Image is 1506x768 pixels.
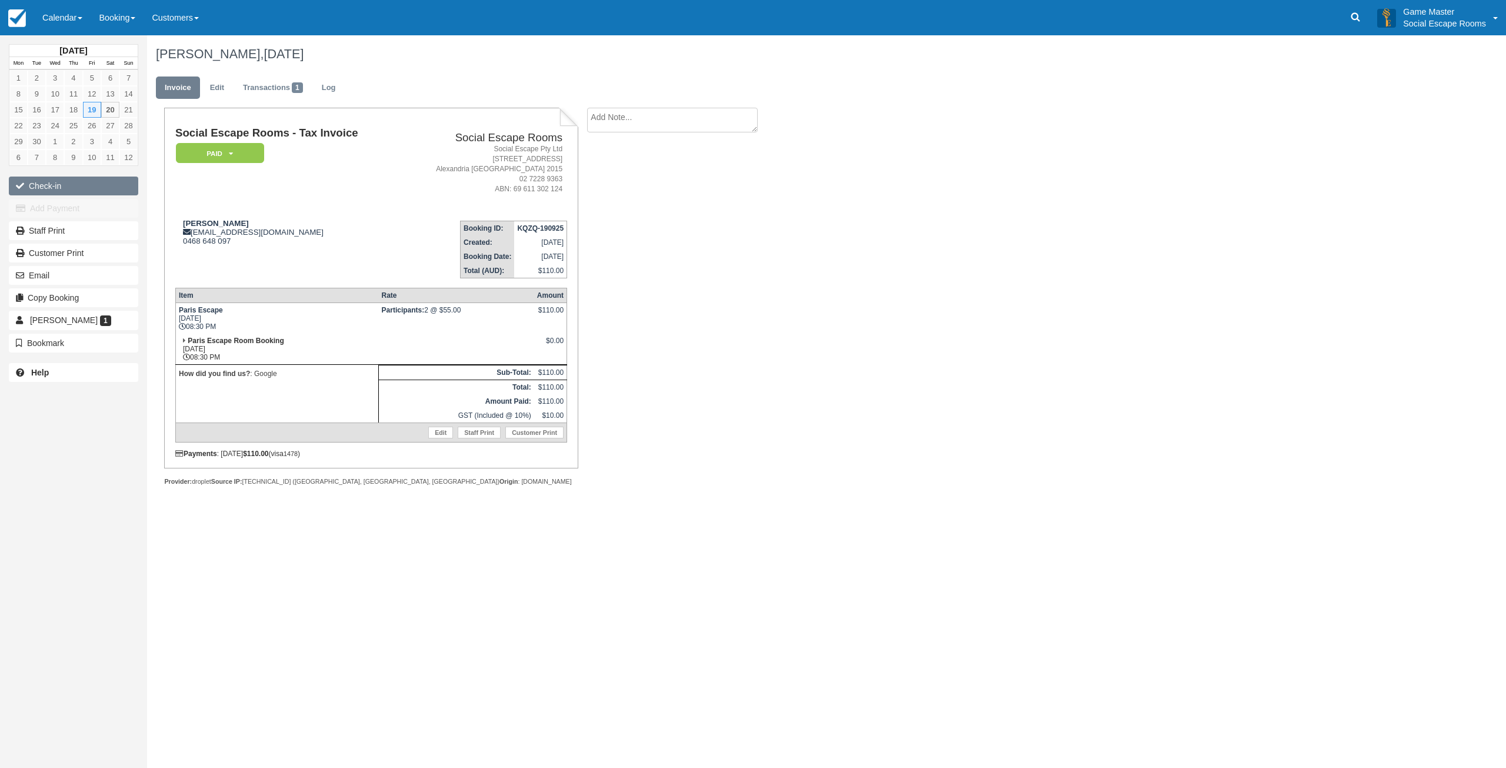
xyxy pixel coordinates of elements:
td: 2 @ $55.00 [379,302,534,334]
div: [EMAIL_ADDRESS][DOMAIN_NAME] 0468 648 097 [175,219,400,245]
th: Sub-Total: [379,365,534,380]
a: 3 [83,134,101,149]
img: checkfront-main-nav-mini-logo.png [8,9,26,27]
div: $110.00 [537,306,564,324]
a: 6 [9,149,28,165]
small: 1478 [284,450,298,457]
b: Help [31,368,49,377]
h1: Social Escape Rooms - Tax Invoice [175,127,400,139]
h1: [PERSON_NAME], [156,47,1268,61]
strong: [DATE] [59,46,87,55]
a: 1 [9,70,28,86]
a: 7 [119,70,138,86]
a: 29 [9,134,28,149]
td: $110.00 [534,365,567,380]
th: Created: [461,235,515,250]
th: Item [175,288,378,302]
a: Customer Print [9,244,138,262]
strong: Paris Escape [179,306,223,314]
a: 24 [46,118,64,134]
a: 22 [9,118,28,134]
strong: Paris Escape Room Booking [188,337,284,345]
a: Invoice [156,77,200,99]
a: 17 [46,102,64,118]
th: Total: [379,380,534,394]
a: 25 [64,118,82,134]
a: 10 [83,149,101,165]
th: Tue [28,57,46,70]
td: [DATE] [514,235,567,250]
th: Amount Paid: [379,394,534,408]
a: 8 [46,149,64,165]
a: 19 [83,102,101,118]
a: 2 [28,70,46,86]
td: $110.00 [534,394,567,408]
th: Wed [46,57,64,70]
a: 5 [119,134,138,149]
th: Total (AUD): [461,264,515,278]
td: $110.00 [534,380,567,394]
td: $10.00 [534,408,567,423]
td: [DATE] [514,250,567,264]
a: 1 [46,134,64,149]
a: 18 [64,102,82,118]
a: 9 [64,149,82,165]
div: $0.00 [537,337,564,354]
a: 23 [28,118,46,134]
a: 30 [28,134,46,149]
a: Staff Print [9,221,138,240]
th: Thu [64,57,82,70]
a: 11 [64,86,82,102]
span: 1 [292,82,303,93]
a: 13 [101,86,119,102]
a: 26 [83,118,101,134]
a: 3 [46,70,64,86]
address: Social Escape Pty Ltd [STREET_ADDRESS] Alexandria [GEOGRAPHIC_DATA] 2015 02 7228 9363 ABN: 69 611... [405,144,562,195]
a: 5 [83,70,101,86]
p: : Google [179,368,375,380]
a: 28 [119,118,138,134]
a: 4 [64,70,82,86]
a: 27 [101,118,119,134]
em: Paid [176,143,264,164]
strong: KQZQ-190925 [517,224,564,232]
p: Game Master [1403,6,1486,18]
a: 12 [119,149,138,165]
a: 15 [9,102,28,118]
th: Sun [119,57,138,70]
div: : [DATE] (visa ) [175,450,567,458]
td: [DATE] 08:30 PM [175,334,378,365]
a: 4 [101,134,119,149]
a: 6 [101,70,119,86]
div: droplet [TECHNICAL_ID] ([GEOGRAPHIC_DATA], [GEOGRAPHIC_DATA], [GEOGRAPHIC_DATA]) : [DOMAIN_NAME] [164,477,578,486]
a: 14 [119,86,138,102]
a: Transactions1 [234,77,312,99]
th: Mon [9,57,28,70]
button: Add Payment [9,199,138,218]
button: Bookmark [9,334,138,353]
span: 1 [100,315,111,326]
a: 16 [28,102,46,118]
a: Help [9,363,138,382]
a: 8 [9,86,28,102]
strong: Origin [499,478,518,485]
span: [DATE] [264,46,304,61]
a: 10 [46,86,64,102]
strong: [PERSON_NAME] [183,219,249,228]
th: Rate [379,288,534,302]
strong: Provider: [164,478,192,485]
strong: $110.00 [243,450,268,458]
th: Fri [83,57,101,70]
strong: Source IP: [211,478,242,485]
td: $110.00 [514,264,567,278]
button: Check-in [9,177,138,195]
a: 11 [101,149,119,165]
a: Customer Print [505,427,564,438]
a: Edit [201,77,233,99]
th: Sat [101,57,119,70]
a: 12 [83,86,101,102]
th: Amount [534,288,567,302]
button: Copy Booking [9,288,138,307]
a: Log [313,77,345,99]
a: 2 [64,134,82,149]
